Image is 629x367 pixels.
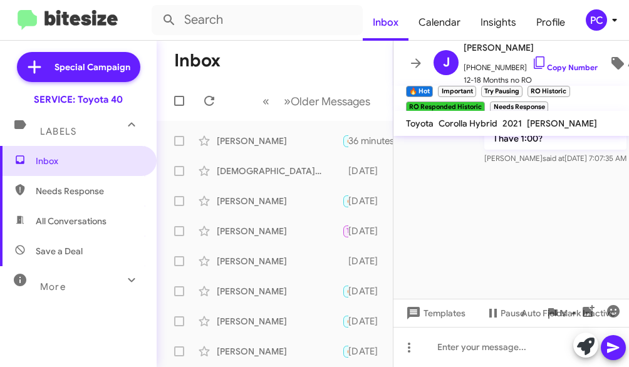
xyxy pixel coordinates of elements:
[342,284,348,298] div: Thank you, we will adjust our records.
[36,155,142,167] span: Inbox
[484,153,626,163] span: [PERSON_NAME] [DATE] 7:07:35 AM
[406,86,433,97] small: 🔥 Hot
[406,118,434,129] span: Toyota
[263,93,269,109] span: «
[511,302,591,324] button: Auto Fields
[217,165,342,177] div: [DEMOGRAPHIC_DATA][PERSON_NAME]
[348,315,388,328] div: [DATE]
[532,63,598,72] a: Copy Number
[342,194,348,208] div: Thank you, we will adjust our records.
[438,86,476,97] small: Important
[464,74,598,86] span: 12-18 Months no RO
[346,137,368,145] span: 🔥 Hot
[217,315,342,328] div: [PERSON_NAME]
[276,88,378,114] button: Next
[586,9,607,31] div: PC
[255,88,277,114] button: Previous
[363,4,408,41] a: Inbox
[36,215,107,227] span: All Conversations
[348,345,388,358] div: [DATE]
[40,281,66,292] span: More
[40,126,76,137] span: Labels
[36,245,83,257] span: Save a Deal
[464,40,598,55] span: [PERSON_NAME]
[36,185,142,197] span: Needs Response
[55,61,130,73] span: Special Campaign
[342,165,348,177] div: please let me know if you have any other questions.
[543,153,564,163] span: said at
[481,86,522,97] small: Try Pausing
[526,4,575,41] a: Profile
[346,227,383,235] span: Try Pausing
[403,302,465,324] span: Templates
[484,127,626,150] p: I have 1:00?
[217,285,342,297] div: [PERSON_NAME]
[348,285,388,297] div: [DATE]
[527,118,597,129] span: [PERSON_NAME]
[346,197,368,205] span: 🔥 Hot
[342,133,348,148] div: I have 1:00?
[346,287,368,295] span: 🔥 Hot
[408,4,470,41] a: Calendar
[348,135,424,147] div: 36 minutes ago
[476,302,535,324] button: Pause
[291,95,370,108] span: Older Messages
[256,88,378,114] nav: Page navigation example
[342,314,348,328] div: It has been more than 6 months since your last visit, which is recommended by [PERSON_NAME].
[575,9,615,31] button: PC
[490,101,548,113] small: Needs Response
[348,225,388,237] div: [DATE]
[34,93,123,106] div: SERVICE: Toyota 40
[393,302,476,324] button: Templates
[17,52,140,82] a: Special Campaign
[346,317,368,325] span: 🔥 Hot
[528,86,569,97] small: RO Historic
[348,165,388,177] div: [DATE]
[346,347,368,355] span: 🔥 Hot
[217,135,342,147] div: [PERSON_NAME]
[443,53,450,73] span: J
[217,225,342,237] div: [PERSON_NAME]
[521,302,581,324] span: Auto Fields
[342,224,348,238] div: Ok, just let us know when there is a convenient day and time for you.
[470,4,526,41] a: Insights
[217,195,342,207] div: [PERSON_NAME]
[217,345,342,358] div: [PERSON_NAME]
[284,93,291,109] span: »
[348,255,388,267] div: [DATE]
[464,55,598,74] span: [PHONE_NUMBER]
[348,195,388,207] div: [DATE]
[406,101,485,113] small: RO Responded Historic
[439,118,497,129] span: Corolla Hybrid
[342,344,348,358] div: Thank you
[174,51,221,71] h1: Inbox
[217,255,342,267] div: [PERSON_NAME]
[502,118,522,129] span: 2021
[152,5,363,35] input: Search
[342,255,348,267] div: Ok, just let us know if we can help with anything. Have a nice day!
